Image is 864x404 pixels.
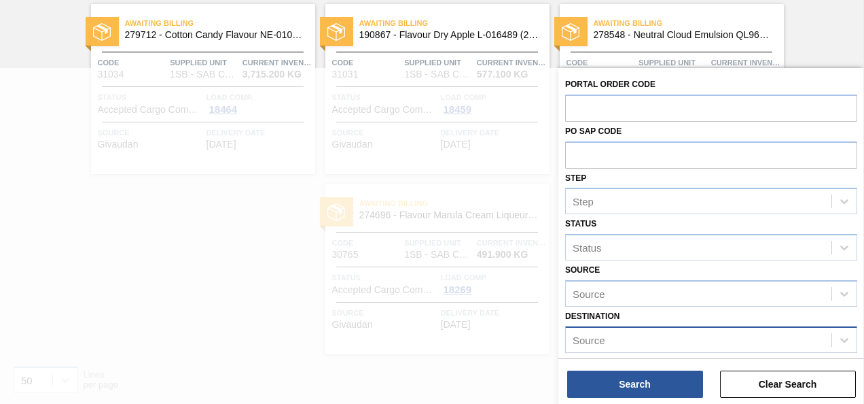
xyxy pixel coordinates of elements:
span: 279712 - Cotton Candy Flavour NE-010-669-8 [125,30,304,40]
label: Destination [565,312,619,321]
span: Current inventory [711,56,780,69]
a: statusAwaiting Billing279712 - Cotton Candy Flavour NE-010-669-8Code31034Supplied Unit1SB - SAB C... [81,4,315,174]
label: Status [565,219,596,229]
img: status [562,23,579,41]
span: Code [332,56,401,69]
span: Current inventory [242,56,312,69]
span: Awaiting Billing [125,16,315,30]
span: Awaiting Billing [359,16,550,30]
a: statusAwaiting Billing190867 - Flavour Dry Apple L-016489 (25KG)Code31031Supplied Unit1SB - SAB C... [315,4,550,174]
img: status [327,23,345,41]
img: status [93,23,111,41]
div: Status [573,242,602,254]
label: PO SAP Code [565,127,622,136]
label: Portal Order Code [565,80,655,89]
a: statusAwaiting Billing278548 - Neutral Cloud Emulsion QL96077Code31050Supplied Unit1SB - SAB Cham... [550,4,784,174]
span: 190867 - Flavour Dry Apple L-016489 (25KG) [359,30,539,40]
div: Step [573,196,594,207]
div: Source [573,334,605,346]
span: Awaiting Billing [594,16,784,30]
span: Supplied Unit [638,56,708,69]
span: 278548 - Neutral Cloud Emulsion QL96077 [594,30,773,40]
span: Supplied Unit [170,56,239,69]
span: Code [98,56,167,69]
span: Current inventory [477,56,546,69]
span: Supplied Unit [404,56,473,69]
div: Source [573,288,605,299]
label: Step [565,173,586,183]
span: Code [566,56,636,69]
label: Source [565,265,600,275]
